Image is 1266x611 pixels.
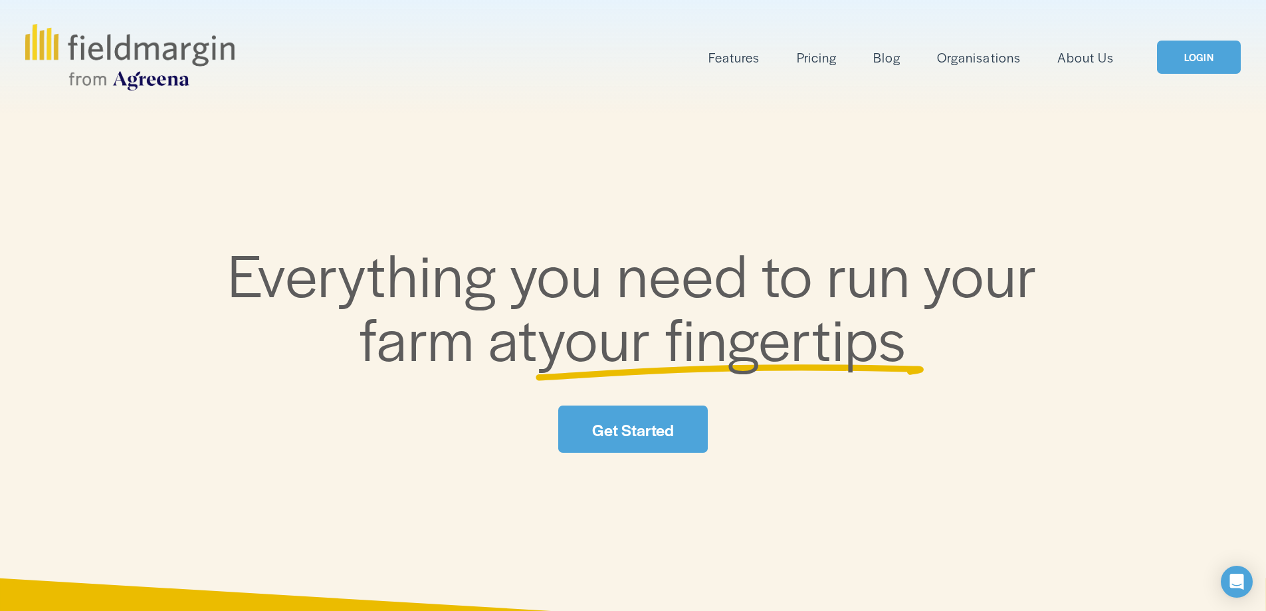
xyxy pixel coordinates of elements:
[873,47,900,68] a: Blog
[797,47,837,68] a: Pricing
[538,295,906,378] span: your fingertips
[708,47,760,68] a: folder dropdown
[937,47,1020,68] a: Organisations
[228,231,1051,378] span: Everything you need to run your farm at
[708,48,760,67] span: Features
[1057,47,1114,68] a: About Us
[558,406,707,453] a: Get Started
[1221,566,1253,598] div: Open Intercom Messenger
[1157,41,1241,74] a: LOGIN
[25,24,234,90] img: fieldmargin.com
